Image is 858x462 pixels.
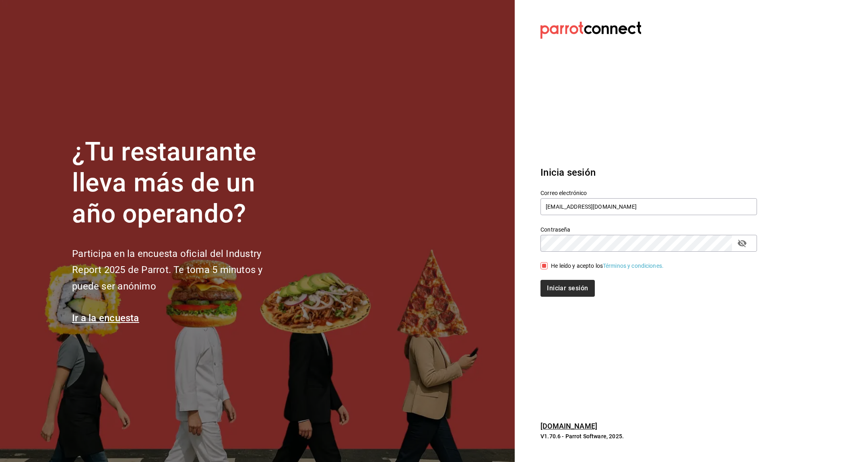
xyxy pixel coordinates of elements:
h3: Inicia sesión [540,165,757,180]
p: V1.70.6 - Parrot Software, 2025. [540,432,757,440]
label: Contraseña [540,227,757,232]
a: [DOMAIN_NAME] [540,422,597,430]
h2: Participa en la encuesta oficial del Industry Report 2025 de Parrot. Te toma 5 minutos y puede se... [72,246,289,295]
input: Ingresa tu correo electrónico [540,198,757,215]
div: He leído y acepto los [551,262,664,270]
label: Correo electrónico [540,190,757,196]
button: passwordField [735,236,749,250]
a: Ir a la encuesta [72,312,139,324]
h1: ¿Tu restaurante lleva más de un año operando? [72,137,289,229]
a: Términos y condiciones. [603,263,664,269]
button: Iniciar sesión [540,280,594,297]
